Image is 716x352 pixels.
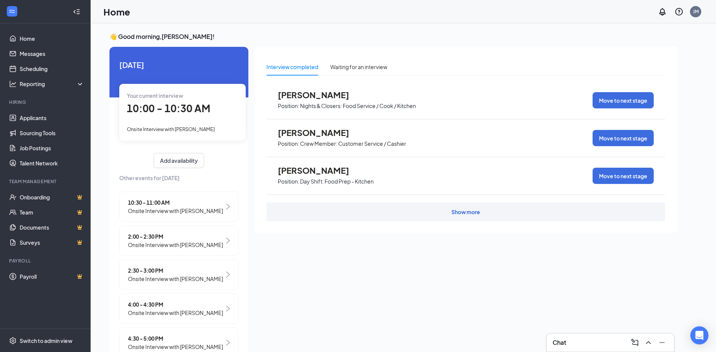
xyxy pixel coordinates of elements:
p: Crew Member: Customer Service / Cashier [300,140,406,147]
div: Switch to admin view [20,337,72,344]
div: Open Intercom Messenger [690,326,708,344]
svg: Settings [9,337,17,344]
div: Hiring [9,99,83,105]
svg: ChevronUp [644,338,653,347]
a: Job Postings [20,140,84,156]
a: TeamCrown [20,205,84,220]
span: Onsite Interview with [PERSON_NAME] [128,207,223,215]
svg: QuestionInfo [674,7,684,16]
span: Onsite Interview with [PERSON_NAME] [128,275,223,283]
svg: Notifications [658,7,667,16]
button: ComposeMessage [629,337,641,349]
div: Reporting [20,80,85,88]
span: Other events for [DATE] [119,174,239,182]
a: Scheduling [20,61,84,76]
div: Payroll [9,258,83,264]
button: Move to next stage [593,92,654,108]
button: ChevronUp [642,337,654,349]
h1: Home [103,5,130,18]
span: 10:30 - 11:00 AM [128,198,223,207]
span: [PERSON_NAME] [278,128,361,137]
button: Add availability [154,153,204,168]
span: Onsite Interview with [PERSON_NAME] [127,126,215,132]
a: OnboardingCrown [20,190,84,205]
div: Show more [451,208,480,216]
svg: Analysis [9,80,17,88]
p: Nights & Closers: Food Service / Cook / Kitchen [300,102,416,110]
a: Messages [20,46,84,61]
p: Day Shift: Food Prep - Kitchen [300,178,374,185]
span: [PERSON_NAME] [278,165,361,175]
p: Position: [278,102,299,110]
svg: ComposeMessage [630,338,639,347]
svg: Minimize [657,338,667,347]
span: 2:00 - 2:30 PM [128,232,223,241]
span: 2:30 - 3:00 PM [128,266,223,275]
h3: Chat [553,338,566,347]
a: Applicants [20,110,84,125]
a: Sourcing Tools [20,125,84,140]
span: 10:00 - 10:30 AM [127,102,210,114]
button: Minimize [656,337,668,349]
span: Onsite Interview with [PERSON_NAME] [128,241,223,249]
a: Talent Network [20,156,84,171]
a: DocumentsCrown [20,220,84,235]
p: Position: [278,178,299,185]
div: JM [693,8,699,15]
div: Interview completed [266,63,318,71]
span: [PERSON_NAME] [278,90,361,100]
span: 4:00 - 4:30 PM [128,300,223,309]
a: SurveysCrown [20,235,84,250]
span: Onsite Interview with [PERSON_NAME] [128,309,223,317]
div: Waiting for an interview [330,63,387,71]
span: [DATE] [119,59,239,71]
h3: 👋 Good morning, [PERSON_NAME] ! [109,32,677,41]
span: Your current interview [127,92,183,99]
p: Position: [278,140,299,147]
span: Onsite Interview with [PERSON_NAME] [128,343,223,351]
a: Home [20,31,84,46]
svg: WorkstreamLogo [8,8,16,15]
svg: Collapse [73,8,80,15]
button: Move to next stage [593,168,654,184]
span: 4:30 - 5:00 PM [128,334,223,343]
button: Move to next stage [593,130,654,146]
div: Team Management [9,178,83,185]
a: PayrollCrown [20,269,84,284]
